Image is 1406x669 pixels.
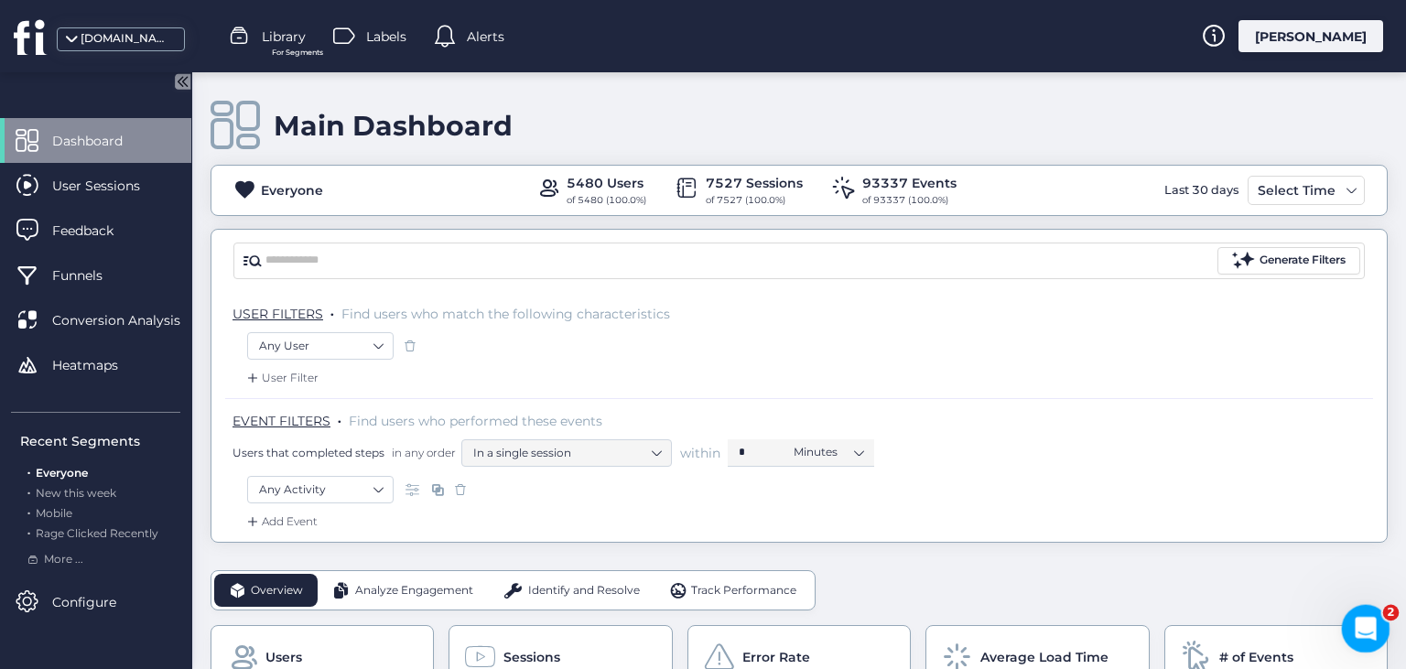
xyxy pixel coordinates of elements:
div: Generate Filters [1260,252,1346,269]
span: . [27,502,30,520]
span: . [330,302,334,320]
span: Alerts [467,27,504,47]
div: Everyone [261,180,323,200]
span: Track Performance [691,582,796,599]
iframe: Intercom live chat [1342,605,1390,653]
div: User Filter [243,369,319,387]
span: Funnels [52,265,130,286]
nz-select-item: Any Activity [259,476,382,503]
span: Rage Clicked Recently [36,526,158,540]
span: Dashboard [52,131,150,151]
span: More ... [44,551,83,568]
span: . [27,482,30,500]
span: # of Events [1219,647,1293,667]
span: Everyone [36,466,88,480]
div: Add Event [243,513,318,531]
button: Generate Filters [1217,247,1360,275]
span: User Sessions [52,176,168,196]
span: . [27,462,30,480]
span: in any order [388,445,456,460]
div: Select Time [1253,179,1340,201]
span: Find users who performed these events [349,413,602,429]
span: Feedback [52,221,141,241]
span: Users that completed steps [233,445,384,460]
span: Average Load Time [980,647,1109,667]
div: of 93337 (100.0%) [862,193,957,208]
span: EVENT FILTERS [233,413,330,429]
div: of 5480 (100.0%) [567,193,646,208]
div: 7527 Sessions [706,173,803,193]
span: Heatmaps [52,355,146,375]
span: within [680,444,720,462]
span: Sessions [503,647,560,667]
div: Main Dashboard [274,109,513,143]
span: Identify and Resolve [528,582,640,599]
span: USER FILTERS [233,306,323,322]
span: Library [262,27,306,47]
div: Last 30 days [1160,176,1243,205]
div: 5480 Users [567,173,646,193]
span: Overview [251,582,303,599]
span: . [338,409,341,427]
span: Error Rate [742,647,810,667]
span: Labels [366,27,406,47]
span: Users [265,647,302,667]
span: New this week [36,486,116,500]
div: [PERSON_NAME] [1238,20,1383,52]
div: [DOMAIN_NAME] [81,30,172,48]
span: . [27,523,30,540]
span: Analyze Engagement [355,582,473,599]
nz-select-item: In a single session [473,439,660,467]
span: 2 [1383,605,1400,621]
div: of 7527 (100.0%) [706,193,803,208]
span: Find users who match the following characteristics [341,306,670,322]
div: 93337 Events [862,173,957,193]
span: Conversion Analysis [52,310,208,330]
span: Mobile [36,506,72,520]
div: Recent Segments [20,431,180,451]
span: For Segments [272,47,323,59]
nz-select-item: Any User [259,332,382,360]
span: Configure [52,592,144,612]
nz-select-item: Minutes [794,438,863,466]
